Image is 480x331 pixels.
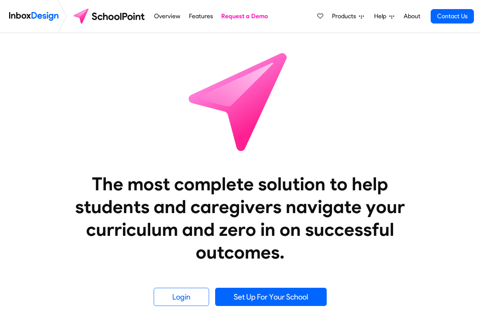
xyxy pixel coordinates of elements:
[329,9,367,24] a: Products
[60,173,420,264] heading: The most complete solution to help students and caregivers navigate your curriculum and zero in o...
[374,12,389,21] span: Help
[172,33,308,169] img: icon_schoolpoint.svg
[187,9,215,24] a: Features
[215,288,327,306] a: Set Up For Your School
[401,9,422,24] a: About
[219,9,270,24] a: Request a Demo
[70,7,150,25] img: schoolpoint logo
[332,12,359,21] span: Products
[431,9,474,24] a: Contact Us
[152,9,183,24] a: Overview
[154,288,209,306] a: Login
[371,9,397,24] a: Help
